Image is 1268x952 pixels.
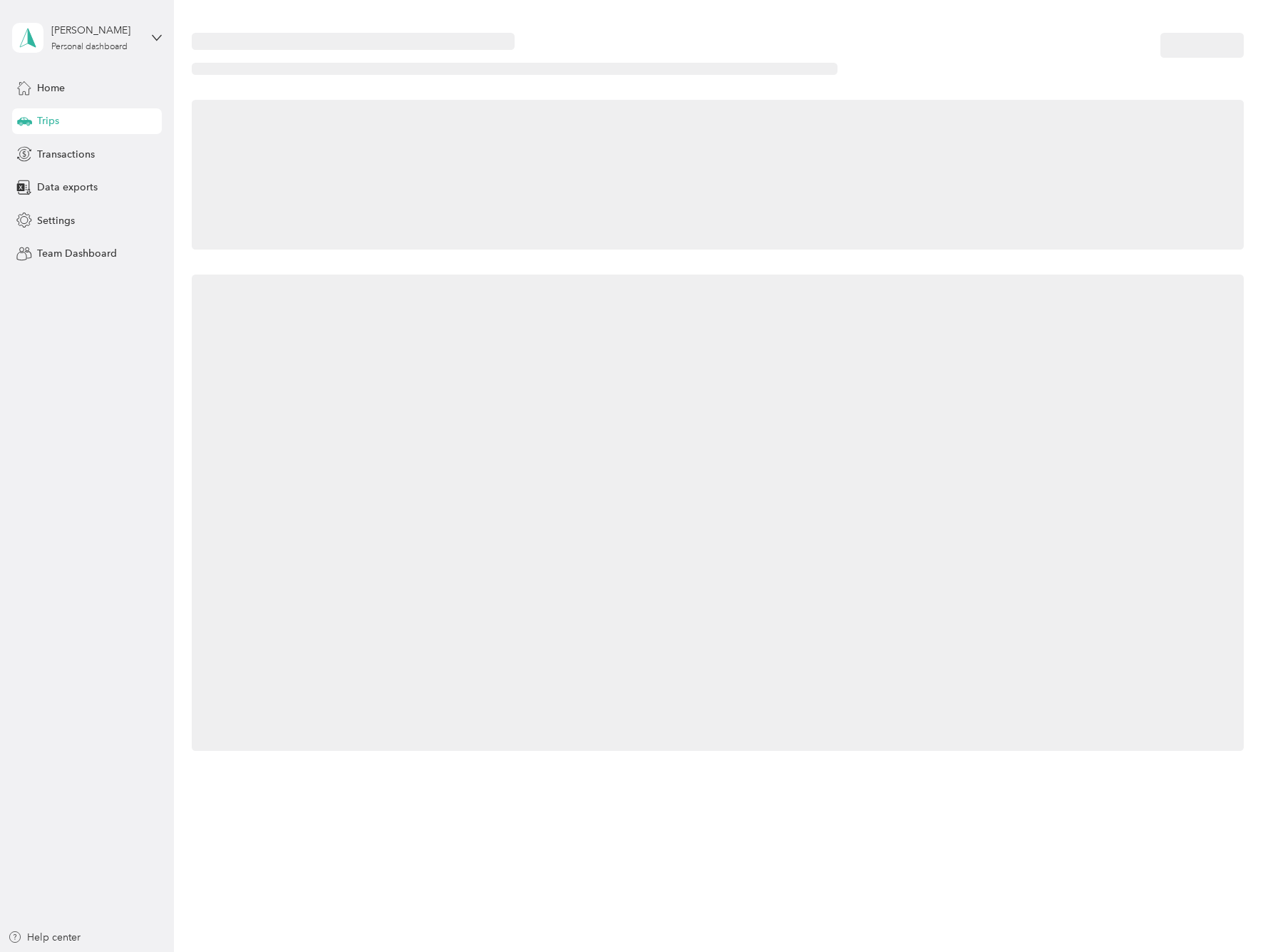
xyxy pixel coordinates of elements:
span: Data exports [37,180,98,195]
span: Transactions [37,147,95,162]
iframe: Everlance-gr Chat Button Frame [1188,872,1268,952]
span: Trips [37,113,59,128]
span: Team Dashboard [37,246,117,261]
span: Home [37,81,65,96]
button: Help center [8,930,81,945]
span: Settings [37,213,75,228]
div: Personal dashboard [51,43,128,51]
div: [PERSON_NAME] [51,23,140,38]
